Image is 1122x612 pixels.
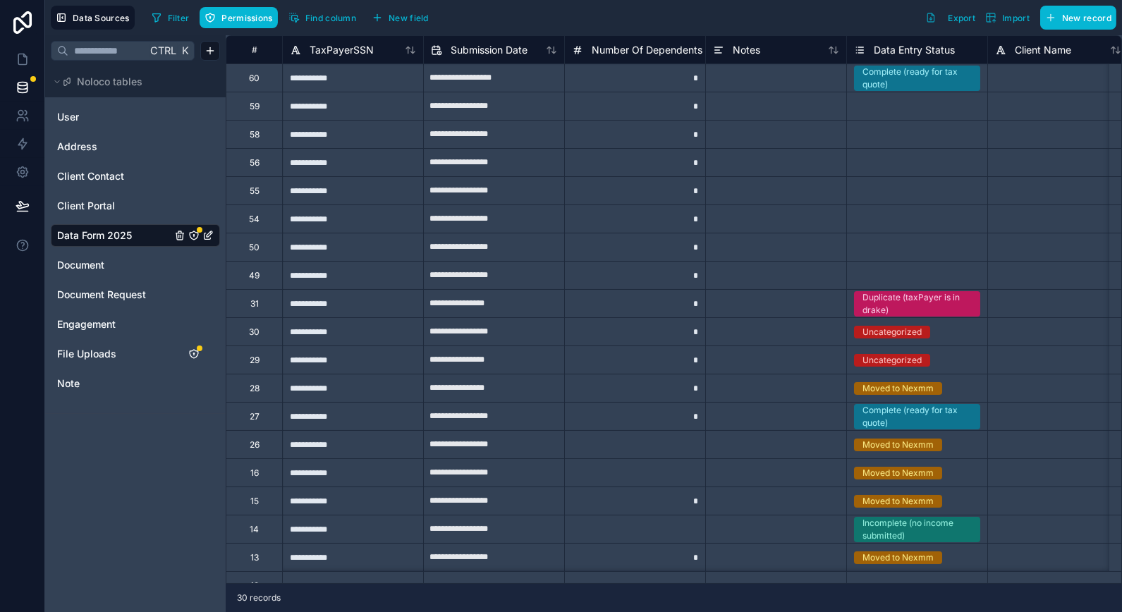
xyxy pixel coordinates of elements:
div: File Uploads [51,343,220,365]
span: Data Sources [73,13,130,23]
span: Client Contact [57,169,124,183]
span: 30 records [237,592,281,604]
div: 12 [250,580,259,592]
span: User [57,110,79,124]
button: New record [1040,6,1116,30]
div: Uncategorized [862,326,922,338]
div: 49 [249,270,260,281]
a: Permissions [200,7,283,28]
span: Note [57,377,80,391]
span: Export [948,13,975,23]
span: Notes [733,43,760,57]
button: Noloco tables [51,72,212,92]
div: 28 [250,383,260,394]
span: Engagement [57,317,116,331]
div: Data Form 2025 [51,224,220,247]
span: New field [389,13,429,23]
span: Import [1002,13,1030,23]
div: User [51,106,220,128]
div: 31 [250,298,259,310]
a: File Uploads [57,347,171,361]
a: User [57,110,171,124]
div: Moved to Nexmm [862,382,934,395]
span: Address [57,140,97,154]
a: Address [57,140,171,154]
button: Filter [146,7,195,28]
div: Client Contact [51,165,220,188]
a: Data Form 2025 [57,228,171,243]
div: 55 [250,185,260,197]
span: Client Portal [57,199,115,213]
div: 15 [250,496,259,507]
div: 56 [250,157,260,169]
span: Find column [305,13,356,23]
div: 54 [249,214,260,225]
span: Submission Date [451,43,528,57]
div: 26 [250,439,260,451]
div: Duplicate (taxPayer is in drake) [862,291,972,317]
a: Engagement [57,317,171,331]
span: File Uploads [57,347,116,361]
div: Complete (ready for tax quote) [862,404,972,429]
div: Engagement [51,313,220,336]
span: Number Of Dependents [592,43,702,57]
div: 50 [249,242,260,253]
span: Permissions [221,13,272,23]
a: Client Portal [57,199,171,213]
span: Data Form 2025 [57,228,132,243]
span: TaxPayerSSN [310,43,374,57]
span: Noloco tables [77,75,142,89]
div: 14 [250,524,259,535]
div: Moved to Nexmm [862,495,934,508]
span: Ctrl [149,42,178,59]
div: 13 [250,552,259,563]
span: Filter [168,13,190,23]
div: 27 [250,411,260,422]
div: 16 [250,467,259,479]
div: Document Request [51,283,220,306]
div: Note [51,372,220,395]
div: Complete (ready for tax quote) [862,66,972,91]
div: Address [51,135,220,158]
span: K [180,46,190,56]
span: New record [1062,13,1111,23]
div: 29 [250,355,260,366]
a: Document [57,258,171,272]
button: Export [920,6,980,30]
div: Moved to Nexmm [862,467,934,479]
span: Data Entry Status [874,43,955,57]
div: 59 [250,101,260,112]
span: Document [57,258,104,272]
div: Moved to Nexmm [862,551,934,564]
button: Permissions [200,7,277,28]
button: Import [980,6,1035,30]
div: Client Portal [51,195,220,217]
div: Moved to Nexmm [862,439,934,451]
a: Client Contact [57,169,171,183]
a: Document Request [57,288,171,302]
button: New field [367,7,434,28]
span: Client Name [1015,43,1071,57]
div: Incomplete (no income submitted) [862,517,972,542]
div: 58 [250,129,260,140]
button: Data Sources [51,6,135,30]
div: Document [51,254,220,276]
div: # [237,44,272,55]
div: 30 [249,326,260,338]
a: Note [57,377,171,391]
a: New record [1035,6,1116,30]
button: Find column [283,7,361,28]
div: Uncategorized [862,354,922,367]
span: Document Request [57,288,146,302]
div: 60 [249,73,260,84]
